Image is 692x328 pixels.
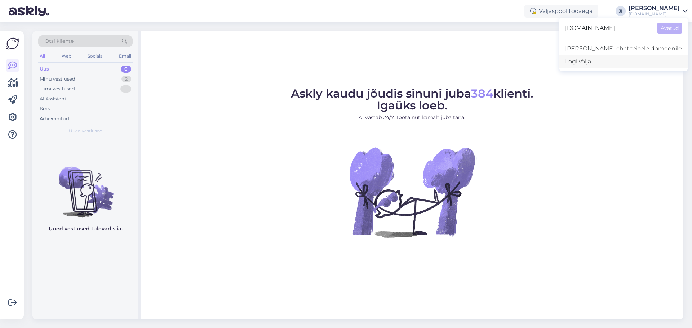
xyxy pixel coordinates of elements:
[40,95,66,103] div: AI Assistent
[471,86,493,100] span: 384
[86,51,104,61] div: Socials
[657,23,682,34] button: Avatud
[121,66,131,73] div: 0
[38,51,46,61] div: All
[60,51,73,61] div: Web
[121,76,131,83] div: 2
[120,85,131,93] div: 11
[6,37,19,50] img: Askly Logo
[629,11,680,17] div: [DOMAIN_NAME]
[45,37,74,45] span: Otsi kliente
[291,114,533,121] p: AI vastab 24/7. Tööta nutikamalt juba täna.
[347,127,477,257] img: No Chat active
[40,105,50,112] div: Kõik
[32,154,138,219] img: No chats
[40,76,75,83] div: Minu vestlused
[629,5,688,17] a: [PERSON_NAME][DOMAIN_NAME]
[559,55,688,68] div: Logi välja
[49,225,123,233] p: Uued vestlused tulevad siia.
[40,66,49,73] div: Uus
[565,23,652,34] span: [DOMAIN_NAME]
[69,128,102,134] span: Uued vestlused
[629,5,680,11] div: [PERSON_NAME]
[40,115,69,122] div: Arhiveeritud
[117,51,133,61] div: Email
[559,42,688,55] a: [PERSON_NAME] chat teisele domeenile
[616,6,626,16] div: JI
[291,86,533,112] span: Askly kaudu jõudis sinuni juba klienti. Igaüks loeb.
[524,5,598,18] div: Väljaspool tööaega
[40,85,75,93] div: Tiimi vestlused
